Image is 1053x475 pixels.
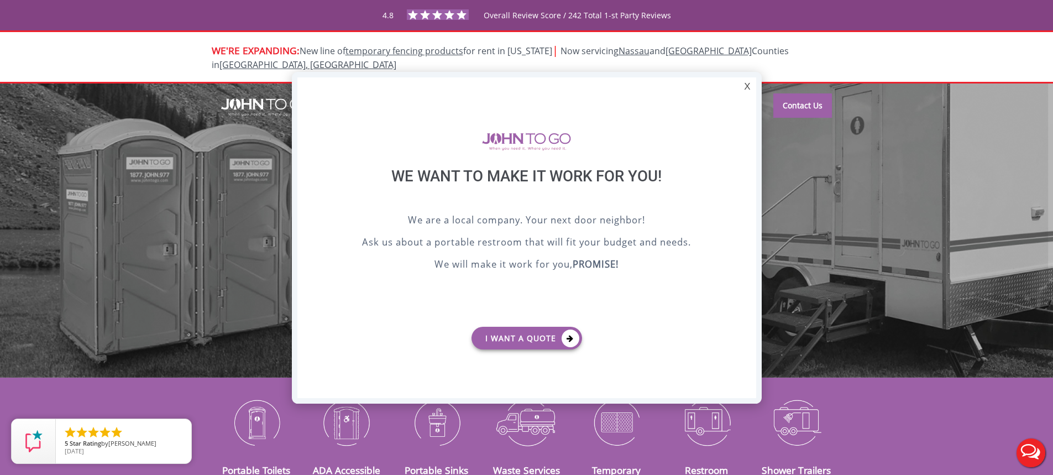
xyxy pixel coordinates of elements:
button: Live Chat [1009,431,1053,475]
p: We are a local company. Your next door neighbor! [325,213,729,229]
li:  [98,426,112,439]
span: [PERSON_NAME] [108,439,156,447]
span: 5 [65,439,68,447]
li:  [110,426,123,439]
p: Ask us about a portable restroom that will fit your budget and needs. [325,235,729,252]
img: logo of viptogo [482,133,571,150]
a: I want a Quote [472,327,582,349]
span: [DATE] [65,447,84,455]
p: We will make it work for you, [325,257,729,274]
li:  [87,426,100,439]
span: by [65,440,182,448]
li:  [64,426,77,439]
b: PROMISE! [573,258,619,270]
img: Review Rating [23,430,45,452]
div: We want to make it work for you! [325,167,729,213]
div: X [738,77,756,96]
span: Star Rating [70,439,101,447]
li:  [75,426,88,439]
